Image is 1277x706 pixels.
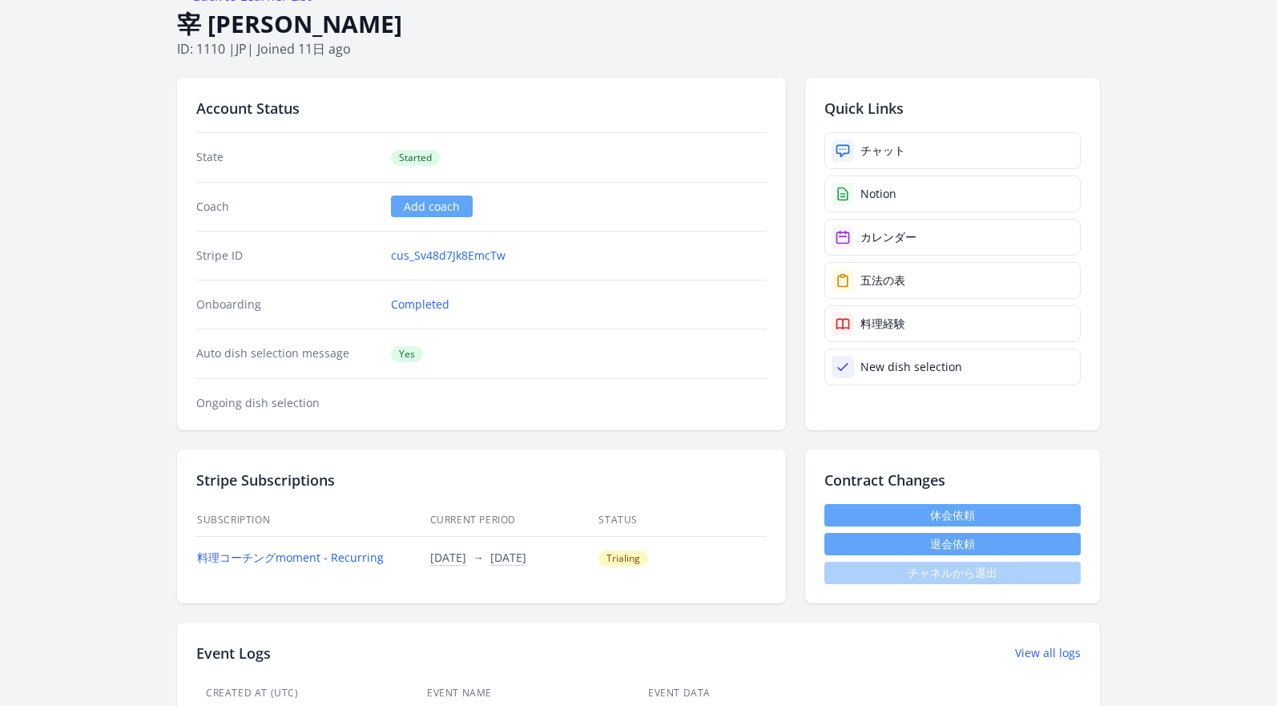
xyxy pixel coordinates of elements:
[860,316,905,332] div: 料理経験
[430,550,466,566] button: [DATE]
[196,469,767,491] h2: Stripe Subscriptions
[824,349,1081,385] a: New dish selection
[429,504,598,537] th: Current Period
[824,562,1081,584] span: チャネルから退出
[824,219,1081,256] a: カレンダー
[196,297,378,313] dt: Onboarding
[860,186,896,202] div: Notion
[860,359,962,375] div: New dish selection
[196,642,271,664] h2: Event Logs
[391,248,506,264] a: cus_Sv48d7Jk8EmcTw
[598,504,767,537] th: Status
[490,550,526,566] button: [DATE]
[391,196,473,217] a: Add coach
[196,504,429,537] th: Subscription
[236,40,247,58] span: jp
[177,9,1100,39] h1: 宰 [PERSON_NAME]
[196,248,378,264] dt: Stripe ID
[196,199,378,215] dt: Coach
[196,149,378,166] dt: State
[196,97,767,119] h2: Account Status
[824,533,1081,555] button: 退会依頼
[860,143,905,159] div: チャット
[824,469,1081,491] h2: Contract Changes
[598,551,648,567] span: Trialing
[473,550,484,565] span: →
[860,229,916,245] div: カレンダー
[197,550,384,565] a: 料理コーチングmoment - Recurring
[391,346,423,362] span: Yes
[824,305,1081,342] a: 料理経験
[177,39,1100,58] p: ID: 1110 | | Joined 11日 ago
[391,297,449,313] a: Completed
[196,345,378,362] dt: Auto dish selection message
[860,272,905,288] div: 五法の表
[391,150,440,166] span: Started
[824,262,1081,299] a: 五法の表
[824,175,1081,212] a: Notion
[824,132,1081,169] a: チャット
[196,395,378,411] dt: Ongoing dish selection
[824,97,1081,119] h2: Quick Links
[1015,645,1081,661] a: View all logs
[824,504,1081,526] a: 休会依頼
